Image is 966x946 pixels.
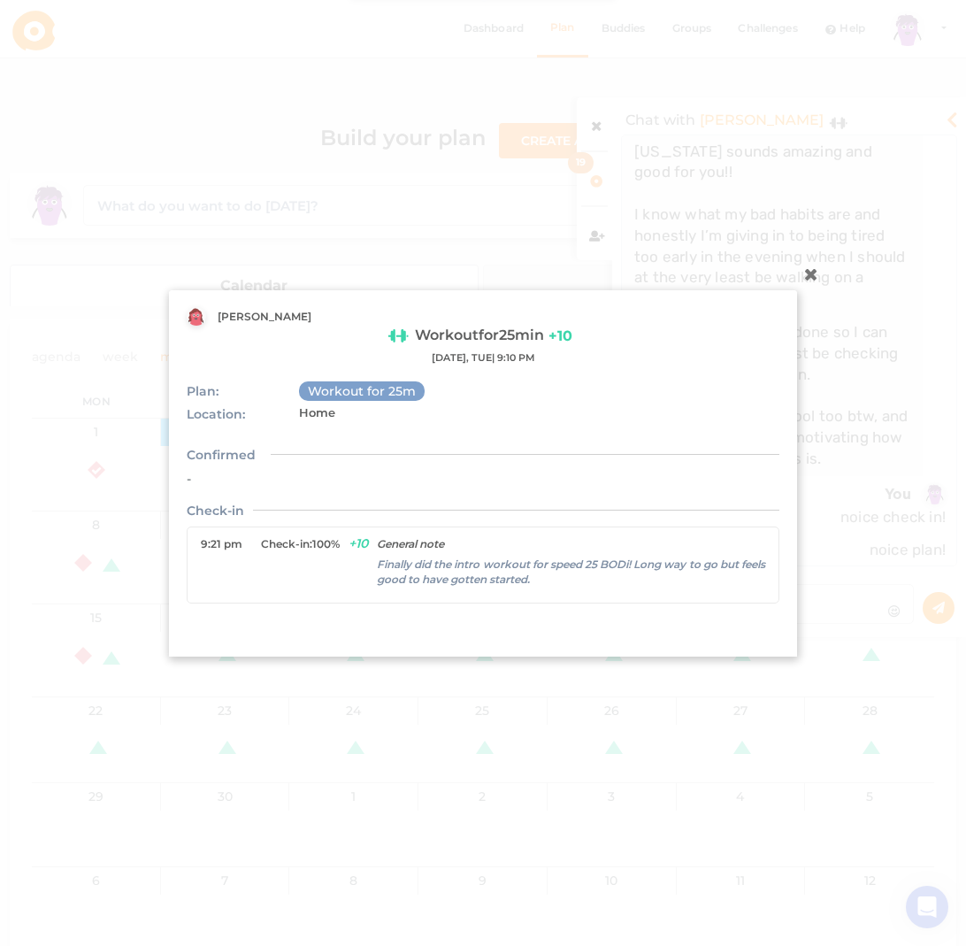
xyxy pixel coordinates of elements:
span: Confirmed [187,445,256,465]
span: [PERSON_NAME] [218,310,311,323]
p: Home [299,404,335,420]
p: Finally did the intro workout for speed 25 BODi! Long way to go but feels good to have gotten sta... [377,556,765,586]
span: Workout for 25min [415,327,544,349]
span: Workout for 25m [299,381,425,401]
span: - [187,471,779,488]
div: [DATE], TUE | 9:10 PM [187,351,779,364]
span: + 10 [349,535,368,552]
span: Plan: [187,381,293,401]
span: Check-in [187,500,244,519]
span: 9:21 pm [201,535,242,551]
span: Location: [187,404,293,423]
span: + 10 [548,327,572,349]
div: General note [377,534,444,552]
span: Check-in: 100 % [261,535,340,551]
